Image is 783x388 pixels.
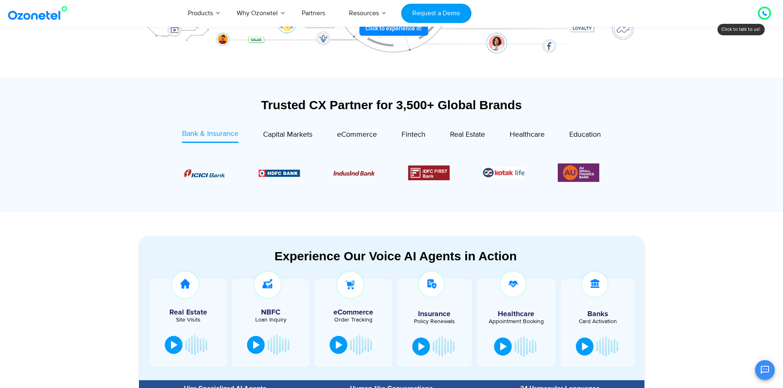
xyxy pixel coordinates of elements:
[558,162,599,184] div: 6 / 6
[184,162,599,184] div: Image Carousel
[236,309,305,316] h5: NBFC
[182,129,238,143] a: Bank & Insurance
[401,310,468,318] h5: Insurance
[483,310,550,318] h5: Healthcare
[401,4,471,23] a: Request a Demo
[408,165,450,180] img: Picture12.png
[184,168,225,178] div: 1 / 6
[408,165,450,180] div: 4 / 6
[263,129,312,143] a: Capital Markets
[259,168,300,178] div: 2 / 6
[263,130,312,139] span: Capital Markets
[337,129,377,143] a: eCommerce
[569,130,601,139] span: Education
[319,317,388,323] div: Order Tracking
[236,317,305,323] div: Loan Inquiry
[450,130,485,139] span: Real Estate
[755,360,775,380] button: Open chat
[569,129,601,143] a: Education
[483,167,524,179] img: Picture26.jpg
[565,319,631,324] div: Card Activation
[184,169,225,177] img: Picture8.png
[510,129,545,143] a: Healthcare
[483,167,524,179] div: 5 / 6
[259,170,300,177] img: Picture9.png
[402,129,425,143] a: Fintech
[558,162,599,184] img: Picture13.png
[401,319,468,324] div: Policy Renewals
[337,130,377,139] span: eCommerce
[182,129,238,138] span: Bank & Insurance
[147,249,644,263] div: Experience Our Voice AI Agents in Action
[154,309,223,316] h5: Real Estate
[333,171,375,176] img: Picture10.png
[510,130,545,139] span: Healthcare
[139,98,644,112] div: Trusted CX Partner for 3,500+ Global Brands
[450,129,485,143] a: Real Estate
[565,310,631,318] h5: Banks
[333,168,375,178] div: 3 / 6
[402,130,425,139] span: Fintech
[319,309,388,316] h5: eCommerce
[483,319,550,324] div: Appointment Booking
[154,317,223,323] div: Site Visits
